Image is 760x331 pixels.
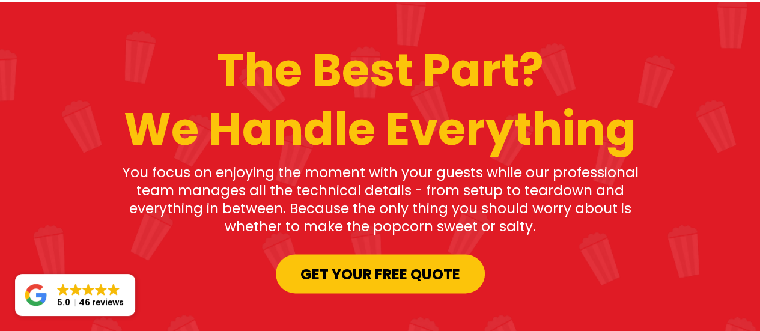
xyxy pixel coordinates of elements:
span: Get your Free Quote [300,263,460,284]
h2: whether to make the popcorn sweet or salty. [32,218,729,236]
h2: team manages all the technical details - from setup to teardown and [32,182,729,200]
a: Close GoogleGoogleGoogleGoogleGoogle 5.046 reviews [15,274,135,316]
h2: You focus on enjoying the moment with your guests while our professional [32,164,729,182]
a: Get your Free Quote [276,254,485,293]
h2: everything in between. Because the only thing you should worry about is [32,200,729,218]
strong: We Handle Everything [124,97,636,160]
strong: The Best Part? [217,38,544,102]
